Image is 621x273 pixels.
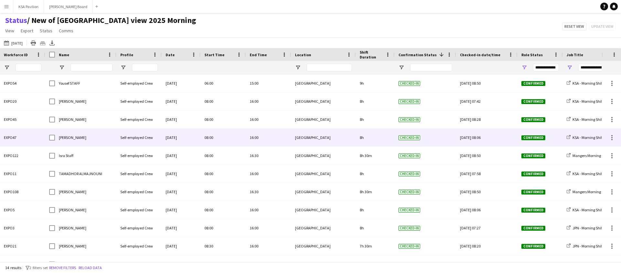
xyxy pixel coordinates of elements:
input: Location Filter Input [307,64,352,71]
span: TAMADHOR ALMAJNOUNI [59,171,102,176]
div: 08:00 [201,147,246,164]
span: Checked-in [398,81,420,86]
span: Job Title [567,52,583,57]
button: Open Filter Menu [521,65,527,70]
span: Confirmed [521,226,545,231]
div: 08:00 [201,92,246,110]
div: [DATE] 07:42 [460,92,514,110]
button: Open Filter Menu [398,65,404,70]
span: Name [59,52,69,57]
div: 08:00 [201,110,246,128]
div: [GEOGRAPHIC_DATA] [291,110,356,128]
div: Self-employed Crew [116,201,162,219]
div: 08:00 [201,201,246,219]
div: 8h [356,92,395,110]
span: KSA - Morning Shift [572,81,603,86]
a: JPN - Morning Shift [567,244,603,248]
button: Open Filter Menu [120,65,126,70]
span: JPN - Morning Shift [572,226,603,230]
span: Confirmed [521,117,545,122]
span: KSA - Morning Shift [572,207,603,212]
span: Start Time [204,52,224,57]
span: Confirmed [521,208,545,213]
span: [PERSON_NAME] [59,99,86,104]
div: [DATE] [162,92,201,110]
button: [DATE] [3,39,24,47]
a: View [3,26,17,35]
div: 16:00 [246,201,291,219]
app-action-btn: Export XLSX [48,39,56,47]
input: Profile Filter Input [132,64,158,71]
div: [GEOGRAPHIC_DATA] [291,129,356,146]
div: [GEOGRAPHIC_DATA] [291,255,356,273]
div: [DATE] 08:06 [460,201,514,219]
div: 7h 30m [356,255,395,273]
span: Profile [120,52,133,57]
span: Shift Duration [360,50,383,59]
a: JPN - Morning Shift [567,226,603,230]
span: End Time [250,52,267,57]
span: Confirmed [521,135,545,140]
div: [DATE] 08:28 [460,110,514,128]
div: 16:00 [246,237,291,255]
div: [DATE] [162,165,201,183]
span: [PERSON_NAME] [59,117,86,122]
div: 8h [356,129,395,146]
span: [PERSON_NAME] [59,207,86,212]
input: Confirmation Status Filter Input [410,64,452,71]
div: [DATE] [162,74,201,92]
div: 8h [356,110,395,128]
span: Mangers Morning [572,153,601,158]
div: 16:30 [246,147,291,164]
span: Export [21,28,33,34]
span: Checked-in [398,135,420,140]
div: 8h [356,201,395,219]
span: Date [166,52,175,57]
span: Comms [59,28,73,34]
span: Workforce ID [4,52,28,57]
div: 16:00 [246,165,291,183]
span: Checked-in [398,99,420,104]
span: Yousef STAFF [59,81,80,86]
div: 16:00 [246,255,291,273]
div: [DATE] [162,219,201,237]
div: 08:00 [201,129,246,146]
span: Checked-in [398,172,420,176]
div: Self-employed Crew [116,129,162,146]
div: Self-employed Crew [116,237,162,255]
span: Status [40,28,52,34]
button: Open Filter Menu [567,65,572,70]
button: Open Filter Menu [59,65,65,70]
div: 08:00 [201,219,246,237]
div: 16:00 [246,129,291,146]
div: [DATE] 08:50 [460,183,514,201]
div: [GEOGRAPHIC_DATA] [291,92,356,110]
div: [GEOGRAPHIC_DATA] [291,201,356,219]
span: Confirmed [521,172,545,176]
div: [DATE] [162,110,201,128]
div: Self-employed Crew [116,92,162,110]
button: Open Filter Menu [295,65,301,70]
span: Checked-in [398,153,420,158]
div: Self-employed Crew [116,165,162,183]
div: [GEOGRAPHIC_DATA] [291,219,356,237]
span: Mangers Morning [572,189,601,194]
a: Status [5,16,27,25]
span: Location [295,52,311,57]
input: Name Filter Input [71,64,113,71]
span: JPN - Morning Shift [572,244,603,248]
span: Confirmed [521,190,545,194]
button: [PERSON_NAME] Board [44,0,93,13]
div: 08:30 [201,255,246,273]
div: [DATE] 08:50 [460,74,514,92]
span: Confirmation Status [398,52,437,57]
button: Remove filters [48,264,77,271]
a: KSA - Morning Shift [567,117,603,122]
div: [DATE] [162,201,201,219]
div: [DATE] 07:27 [460,219,514,237]
app-action-btn: Crew files as ZIP [39,39,47,47]
div: [DATE] 08:06 [460,129,514,146]
a: KSA - Morning Shift [567,135,603,140]
a: Mangers Morning [567,189,601,194]
div: 8h [356,165,395,183]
